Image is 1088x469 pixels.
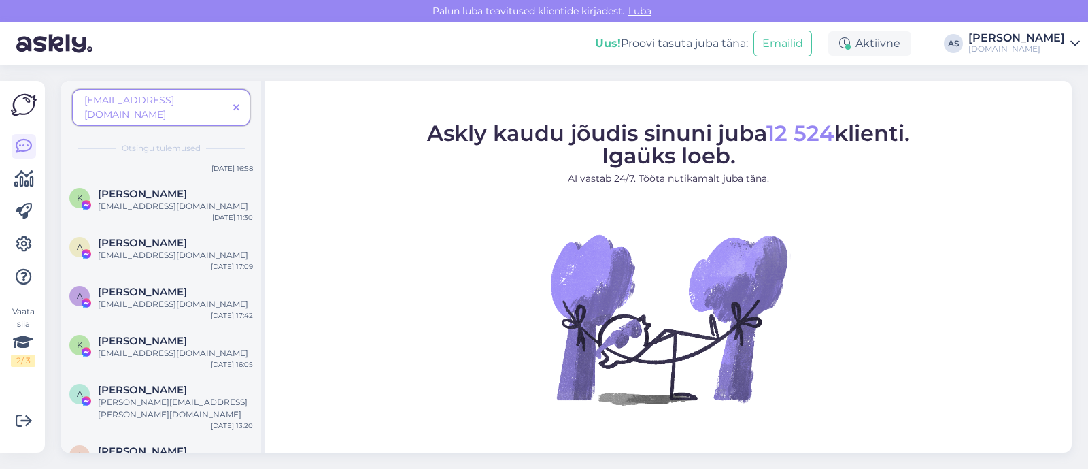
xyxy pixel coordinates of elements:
[77,389,83,399] span: A
[968,44,1065,54] div: [DOMAIN_NAME]
[595,37,621,50] b: Uus!
[98,445,187,457] span: Annika Sutt
[968,33,1080,54] a: [PERSON_NAME][DOMAIN_NAME]
[98,188,187,200] span: Kerli Kutsar
[211,359,253,370] div: [DATE] 16:05
[427,119,910,168] span: Askly kaudu jõudis sinuni juba klienti. Igaüks loeb.
[828,31,911,56] div: Aktiivne
[753,31,812,56] button: Emailid
[84,94,174,120] span: [EMAIL_ADDRESS][DOMAIN_NAME]
[77,193,83,203] span: K
[122,142,201,155] span: Otsingu tulemused
[11,306,35,367] div: Vaata siia
[98,286,187,298] span: Annika Kass
[211,261,253,272] div: [DATE] 17:09
[98,237,187,249] span: Annika Penkova
[98,397,248,419] span: [PERSON_NAME][EMAIL_ADDRESS][PERSON_NAME][DOMAIN_NAME]
[766,119,834,146] span: 12 524
[211,163,253,174] div: [DATE] 16:58
[98,348,248,358] span: [EMAIL_ADDRESS][DOMAIN_NAME]
[77,340,83,350] span: K
[595,35,748,52] div: Proovi tasuta juba täna:
[77,291,83,301] span: A
[11,92,37,118] img: Askly Logo
[624,5,656,17] span: Luba
[427,171,910,185] p: AI vastab 24/7. Tööta nutikamalt juba täna.
[77,450,83,460] span: A
[98,250,248,260] span: [EMAIL_ADDRESS][DOMAIN_NAME]
[98,201,248,211] span: [EMAIL_ADDRESS][DOMAIN_NAME]
[968,33,1065,44] div: [PERSON_NAME]
[77,242,83,252] span: A
[546,196,791,441] img: No Chat active
[98,335,187,347] span: Kerli Kutsar
[98,299,248,309] span: [EMAIL_ADDRESS][DOMAIN_NAME]
[98,384,187,396] span: Annika Adamson
[211,310,253,321] div: [DATE] 17:42
[212,212,253,223] div: [DATE] 11:30
[11,355,35,367] div: 2 / 3
[944,34,963,53] div: AS
[211,421,253,431] div: [DATE] 13:20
